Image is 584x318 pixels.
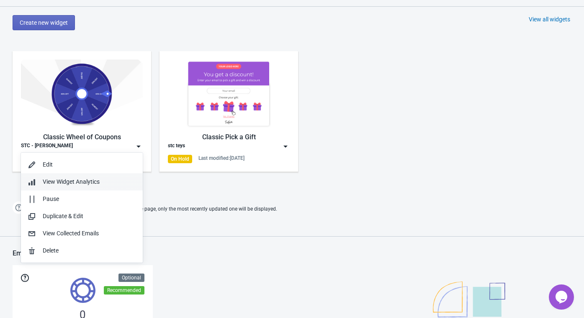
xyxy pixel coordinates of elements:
div: Classic Wheel of Coupons [21,132,143,142]
div: Recommended [104,286,144,295]
div: View Collected Emails [43,229,136,238]
div: STC - [PERSON_NAME] [21,142,73,151]
span: Create new widget [20,19,68,26]
iframe: chat widget [549,284,576,310]
div: stc teys [168,142,185,151]
button: Edit [21,156,143,173]
div: Last modified: [DATE] [198,155,244,162]
span: If two Widgets are enabled and targeting the same page, only the most recently updated one will b... [29,202,277,216]
img: dropdown.png [281,142,290,151]
div: Optional [118,274,144,282]
img: dropdown.png [134,142,143,151]
div: Delete [43,246,136,255]
button: Duplicate & Edit [21,208,143,225]
div: Duplicate & Edit [43,212,136,221]
div: Pause [43,195,136,203]
button: Create new widget [13,15,75,30]
img: tokens.svg [70,278,95,303]
img: help.png [13,201,25,214]
span: View Widget Analytics [43,178,100,185]
div: Classic Pick a Gift [168,132,290,142]
div: Edit [43,160,136,169]
img: classic_game.jpg [21,60,143,128]
div: View all widgets [529,15,570,23]
button: View Widget Analytics [21,173,143,190]
button: Pause [21,190,143,208]
button: Delete [21,242,143,259]
div: On Hold [168,155,192,163]
button: View Collected Emails [21,225,143,242]
img: gift_game.jpg [168,60,290,128]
